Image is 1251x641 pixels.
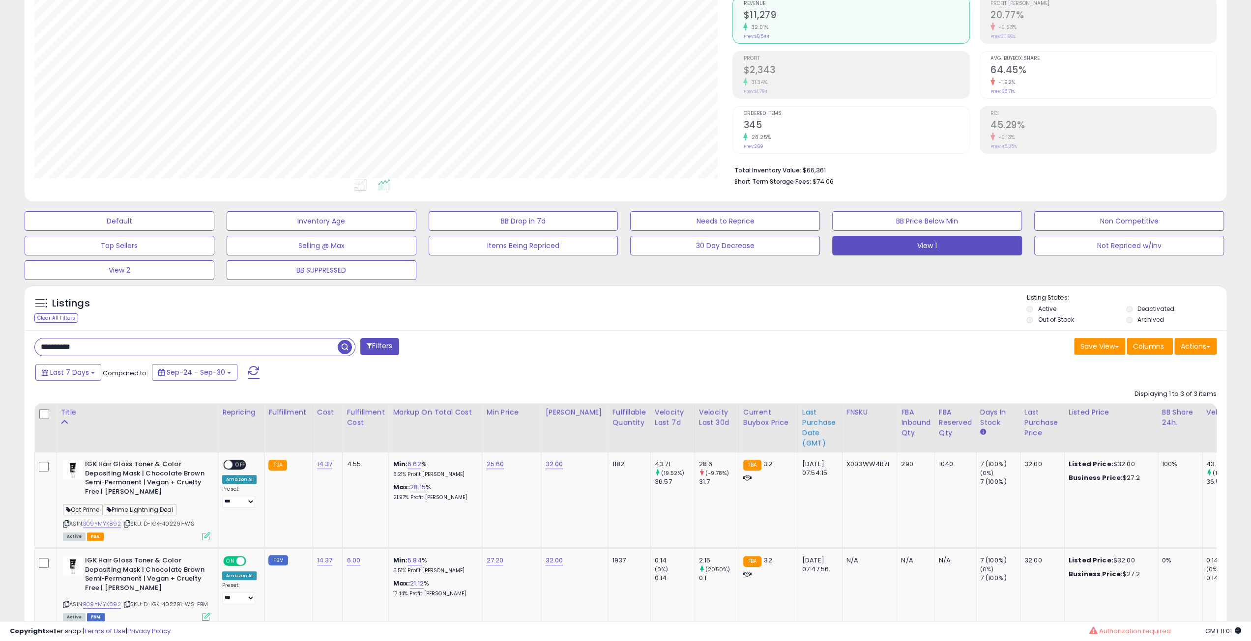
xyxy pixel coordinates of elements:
small: Prev: 269 [743,143,763,149]
span: Avg. Buybox Share [990,56,1216,61]
span: | SKU: D-IGK-402291-WS [122,520,194,528]
div: 4.55 [347,460,381,469]
small: FBA [743,556,761,567]
div: seller snap | | [10,627,171,636]
img: 31miagsUBJL._SL40_.jpg [63,460,83,479]
div: N/A [846,556,890,565]
h2: 345 [743,119,969,133]
li: $66,361 [734,164,1209,175]
small: (-9.78%) [705,469,729,477]
p: 5.51% Profit [PERSON_NAME] [393,567,474,574]
button: Selling @ Max [227,236,416,255]
span: Sep-24 - Sep-30 [167,367,225,377]
span: Compared to: [103,368,148,378]
small: FBA [268,460,287,471]
span: | SKU: D-IGK-402291-WS-FBM [122,600,208,608]
p: 21.97% Profit [PERSON_NAME] [393,494,474,501]
h2: 20.77% [990,9,1216,23]
small: 32.01% [748,24,768,31]
small: Days In Stock. [980,428,986,437]
button: View 1 [832,236,1022,255]
a: 25.60 [486,459,504,469]
small: Prev: 45.35% [990,143,1017,149]
a: B09YMYK892 [83,520,121,528]
div: $27.2 [1069,570,1150,579]
span: OFF [233,461,248,469]
b: Min: [393,556,407,565]
button: Not Repriced w/inv [1034,236,1224,255]
p: 6.21% Profit [PERSON_NAME] [393,471,474,478]
p: 17.44% Profit [PERSON_NAME] [393,590,474,597]
button: BB SUPPRESSED [227,260,416,280]
div: Preset: [222,582,257,604]
b: Short Term Storage Fees: [734,177,811,186]
button: Actions [1174,338,1217,355]
button: Needs to Reprice [630,211,820,231]
span: Columns [1133,341,1164,351]
div: FBA inbound Qty [901,407,931,438]
small: FBA [743,460,761,471]
div: Repricing [222,407,260,418]
img: 31miagsUBJL._SL40_.jpg [63,556,83,576]
a: 32.00 [545,459,563,469]
b: Listed Price: [1069,556,1113,565]
button: Top Sellers [25,236,214,255]
div: FNSKU [846,407,893,418]
th: The percentage added to the cost of goods (COGS) that forms the calculator for Min & Max prices. [389,403,482,452]
div: % [393,460,474,478]
div: 1182 [612,460,642,469]
button: Last 7 Days [35,364,101,381]
small: Prev: 20.88% [990,33,1016,39]
div: % [393,556,474,574]
div: 290 [901,460,927,469]
div: Current Buybox Price [743,407,794,428]
div: Last Purchase Date (GMT) [802,407,838,448]
b: IGK Hair Gloss Toner & Color Depositing Mask | Chocolate Brown Semi-Permanent | Vegan + Cruelty F... [85,460,204,499]
small: 31.34% [748,79,767,86]
div: ASIN: [63,460,210,539]
button: Inventory Age [227,211,416,231]
small: (2050%) [705,565,730,573]
button: Sep-24 - Sep-30 [152,364,237,381]
a: B09YMYK892 [83,600,121,609]
span: Revenue [743,1,969,6]
b: IGK Hair Gloss Toner & Color Depositing Mask | Chocolate Brown Semi-Permanent | Vegan + Cruelty F... [85,556,204,595]
div: [DATE] 07:54:15 [802,460,835,477]
button: Filters [360,338,399,355]
div: Last Purchase Price [1024,407,1060,438]
b: Max: [393,482,410,492]
div: 28.6 [699,460,739,469]
span: Last 7 Days [50,367,89,377]
span: $74.06 [812,177,833,186]
div: Days In Stock [980,407,1016,428]
div: 7 (100%) [980,460,1020,469]
div: 43.71 [655,460,695,469]
span: Prime Lightning Deal [104,504,176,515]
a: 14.37 [317,556,333,565]
div: Velocity Last 30d [699,407,735,428]
div: 0.14 [655,574,695,583]
h2: 45.29% [990,119,1216,133]
div: 0.1 [699,574,739,583]
button: View 2 [25,260,214,280]
div: 100% [1162,460,1194,469]
span: 32 [764,459,772,469]
label: Deactivated [1137,305,1174,313]
div: [PERSON_NAME] [545,407,604,418]
h5: Listings [52,297,90,310]
a: 21.12 [410,579,424,588]
div: 36.57 [1206,477,1246,486]
small: Prev: $1,784 [743,88,767,94]
button: BB Price Below Min [832,211,1022,231]
div: % [393,483,474,501]
div: $32.00 [1069,556,1150,565]
span: All listings currently available for purchase on Amazon [63,532,86,541]
b: Max: [393,579,410,588]
h2: $2,343 [743,64,969,78]
p: Listing States: [1026,293,1226,303]
span: Profit [743,56,969,61]
div: X003WW4R71 [846,460,890,469]
div: Clear All Filters [34,313,78,323]
div: 7 (100%) [980,556,1020,565]
b: Business Price: [1069,473,1123,482]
